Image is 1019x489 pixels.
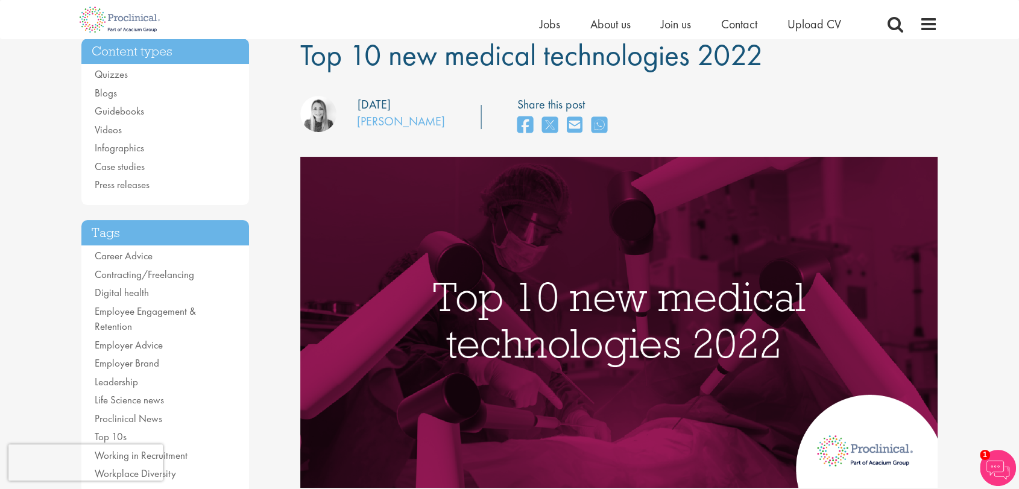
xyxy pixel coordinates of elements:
[95,412,162,425] a: Proclinical News
[95,141,144,154] a: Infographics
[567,113,582,139] a: share on email
[721,16,757,32] a: Contact
[95,160,145,173] a: Case studies
[95,393,164,406] a: Life Science news
[592,113,607,139] a: share on whats app
[980,450,1016,486] img: Chatbot
[590,16,631,32] a: About us
[81,39,249,65] h3: Content types
[8,444,163,481] iframe: reCAPTCHA
[95,356,159,370] a: Employer Brand
[980,450,990,460] span: 1
[661,16,691,32] a: Join us
[95,430,127,443] a: Top 10s
[300,36,763,74] span: Top 10 new medical technologies 2022
[95,104,144,118] a: Guidebooks
[95,178,150,191] a: Press releases
[81,220,249,246] h3: Tags
[787,16,841,32] a: Upload CV
[517,96,613,113] label: Share this post
[95,304,196,333] a: Employee Engagement & Retention
[357,113,445,129] a: [PERSON_NAME]
[358,96,391,113] div: [DATE]
[517,113,533,139] a: share on facebook
[540,16,560,32] a: Jobs
[300,96,336,132] img: Hannah Burke
[95,338,163,352] a: Employer Advice
[95,86,117,99] a: Blogs
[95,268,194,281] a: Contracting/Freelancing
[95,375,138,388] a: Leadership
[95,123,122,136] a: Videos
[542,113,558,139] a: share on twitter
[95,286,149,299] a: Digital health
[95,249,153,262] a: Career Advice
[95,68,128,81] a: Quizzes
